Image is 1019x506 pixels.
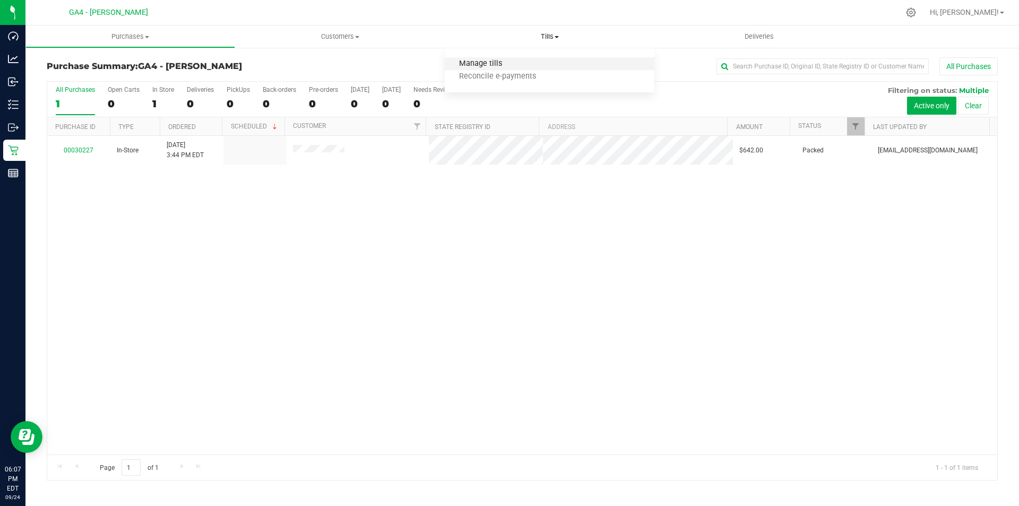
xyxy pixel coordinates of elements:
[930,8,999,16] span: Hi, [PERSON_NAME]!
[959,86,989,95] span: Multiple
[64,147,93,154] a: 00030227
[716,58,929,74] input: Search Purchase ID, Original ID, State Registry ID or Customer Name...
[739,145,763,156] span: $642.00
[152,98,174,110] div: 1
[8,54,19,64] inline-svg: Analytics
[939,57,998,75] button: All Purchases
[25,25,235,48] a: Purchases
[798,122,821,130] a: Status
[382,86,401,93] div: [DATE]
[351,86,369,93] div: [DATE]
[730,32,788,41] span: Deliveries
[138,61,242,71] span: GA4 - [PERSON_NAME]
[654,25,864,48] a: Deliveries
[152,86,174,93] div: In Store
[263,86,296,93] div: Back-orders
[108,86,140,93] div: Open Carts
[904,7,918,18] div: Manage settings
[47,62,364,71] h3: Purchase Summary:
[309,98,338,110] div: 0
[351,98,369,110] div: 0
[927,459,987,475] span: 1 - 1 of 1 items
[187,86,214,93] div: Deliveries
[8,99,19,110] inline-svg: Inventory
[231,123,279,130] a: Scheduled
[293,122,326,130] a: Customer
[888,86,957,95] span: Filtering on status:
[413,86,453,93] div: Needs Review
[907,97,956,115] button: Active only
[8,31,19,41] inline-svg: Dashboard
[958,97,989,115] button: Clear
[382,98,401,110] div: 0
[8,145,19,156] inline-svg: Retail
[108,98,140,110] div: 0
[5,465,21,493] p: 06:07 PM EDT
[445,59,516,68] span: Manage tills
[91,459,167,476] span: Page of 1
[236,32,444,41] span: Customers
[56,86,95,93] div: All Purchases
[263,98,296,110] div: 0
[435,123,490,131] a: State Registry ID
[56,98,95,110] div: 1
[878,145,978,156] span: [EMAIL_ADDRESS][DOMAIN_NAME]
[539,117,727,136] th: Address
[445,32,654,41] span: Tills
[8,168,19,178] inline-svg: Reports
[235,25,445,48] a: Customers
[445,72,550,81] span: Reconcile e-payments
[873,123,927,131] a: Last Updated By
[168,123,196,131] a: Ordered
[445,25,654,48] a: Tills Manage tills Reconcile e-payments
[122,459,141,476] input: 1
[227,86,250,93] div: PickUps
[309,86,338,93] div: Pre-orders
[187,98,214,110] div: 0
[55,123,96,131] a: Purchase ID
[227,98,250,110] div: 0
[8,76,19,87] inline-svg: Inbound
[5,493,21,501] p: 09/24
[408,117,426,135] a: Filter
[26,32,235,41] span: Purchases
[413,98,453,110] div: 0
[8,122,19,133] inline-svg: Outbound
[167,140,204,160] span: [DATE] 3:44 PM EDT
[736,123,763,131] a: Amount
[847,117,865,135] a: Filter
[802,145,824,156] span: Packed
[11,421,42,453] iframe: Resource center
[69,8,148,17] span: GA4 - [PERSON_NAME]
[118,123,134,131] a: Type
[117,145,139,156] span: In-Store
